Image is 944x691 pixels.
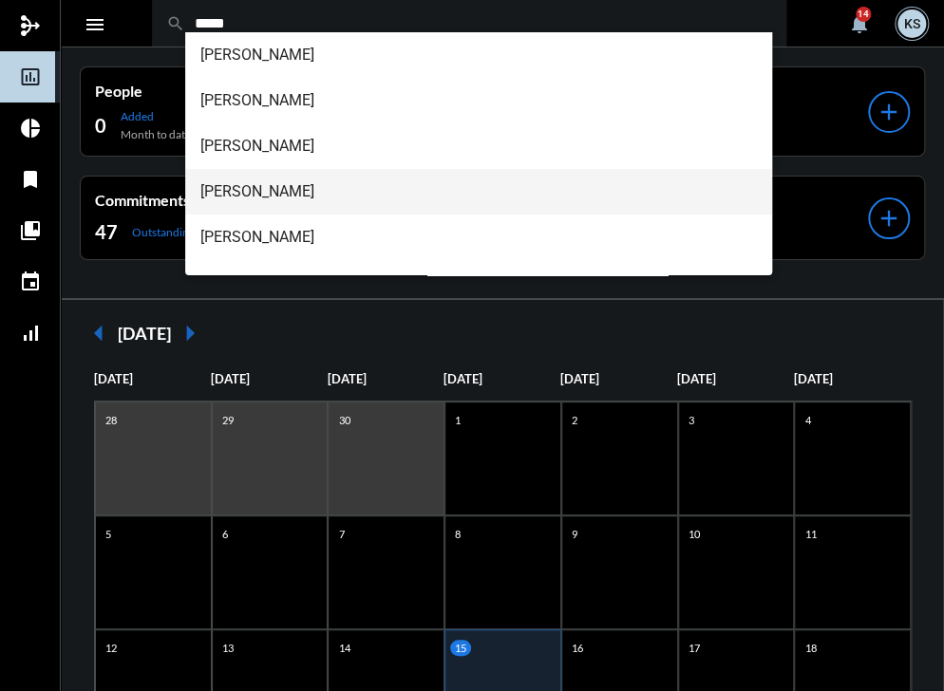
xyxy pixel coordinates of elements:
[800,640,821,656] p: 18
[856,7,871,22] div: 14
[217,526,233,542] p: 6
[94,371,211,386] p: [DATE]
[76,5,114,43] button: Toggle sidenav
[121,127,191,141] p: Month to date
[19,65,42,88] mat-icon: insert_chart_outlined
[333,412,354,428] p: 30
[118,323,171,344] h2: [DATE]
[95,191,436,209] p: Commitments
[19,219,42,242] mat-icon: collections_bookmark
[327,371,444,386] p: [DATE]
[444,371,560,386] p: [DATE]
[200,123,757,169] span: [PERSON_NAME]
[95,218,118,245] h2: 47
[897,9,926,38] div: KS
[171,314,209,352] mat-icon: arrow_right
[132,225,195,239] p: Outstanding
[684,640,705,656] p: 17
[19,117,42,140] mat-icon: pie_chart
[793,371,910,386] p: [DATE]
[101,526,116,542] p: 5
[200,32,757,78] span: [PERSON_NAME]
[121,109,191,123] p: Added
[567,526,582,542] p: 9
[19,322,42,345] mat-icon: signal_cellular_alt
[800,412,815,428] p: 4
[166,14,185,33] mat-icon: search
[101,412,122,428] p: 28
[876,99,902,125] mat-icon: add
[333,640,354,656] p: 14
[95,112,106,139] h2: 0
[567,640,588,656] p: 16
[876,205,902,232] mat-icon: add
[800,526,821,542] p: 11
[560,371,677,386] p: [DATE]
[567,412,582,428] p: 2
[450,412,465,428] p: 1
[677,371,794,386] p: [DATE]
[101,640,122,656] p: 12
[84,13,106,36] mat-icon: Side nav toggle icon
[848,12,871,35] mat-icon: notifications
[19,168,42,191] mat-icon: bookmark
[217,640,238,656] p: 13
[95,82,436,100] p: People
[200,78,757,123] span: [PERSON_NAME]
[200,260,757,306] span: [PERSON_NAME]
[80,314,118,352] mat-icon: arrow_left
[200,169,757,215] span: [PERSON_NAME]
[19,271,42,293] mat-icon: event
[19,14,42,37] mat-icon: mediation
[333,526,349,542] p: 7
[684,412,699,428] p: 3
[200,215,757,260] span: [PERSON_NAME]
[217,412,238,428] p: 29
[684,526,705,542] p: 10
[450,526,465,542] p: 8
[211,371,328,386] p: [DATE]
[450,640,471,656] p: 15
